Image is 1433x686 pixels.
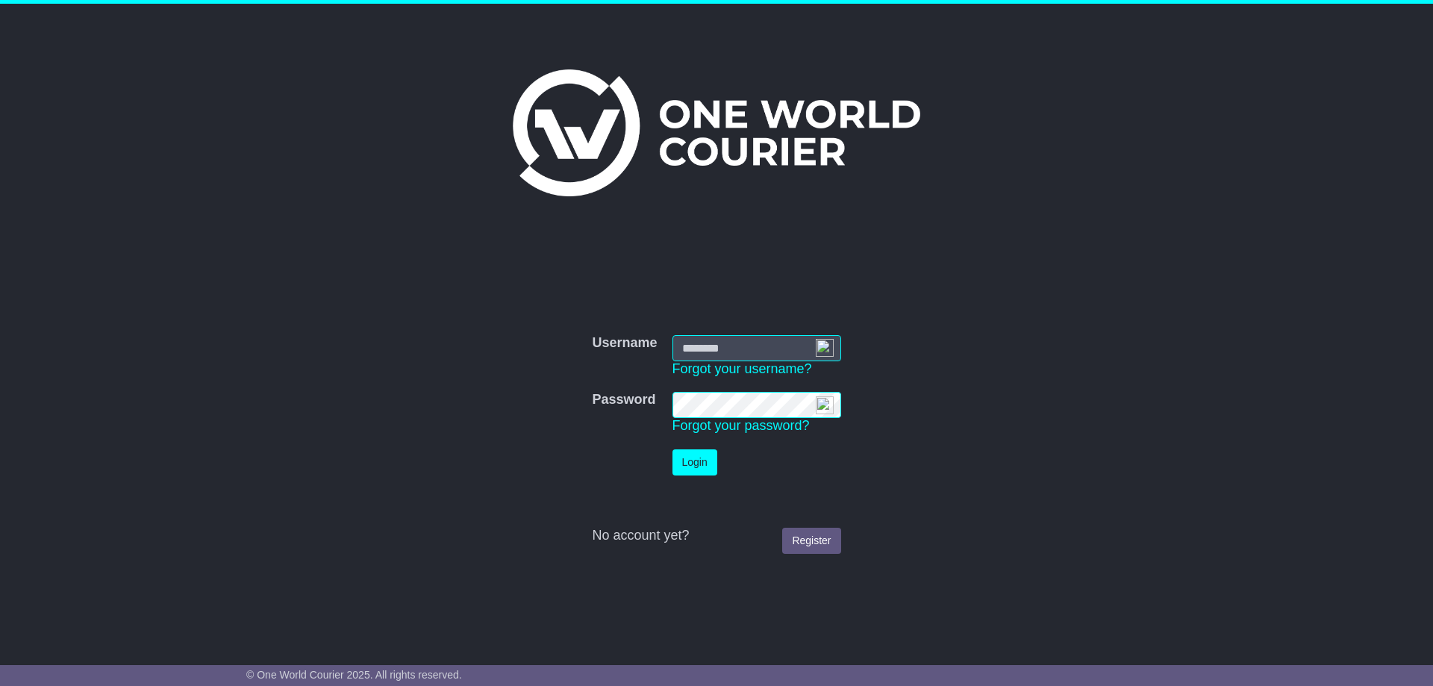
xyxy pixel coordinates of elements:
div: No account yet? [592,528,840,544]
a: Register [782,528,840,554]
img: npw-badge-icon-locked.svg [816,339,834,357]
a: Forgot your username? [672,361,812,376]
a: Forgot your password? [672,418,810,433]
span: © One World Courier 2025. All rights reserved. [246,669,462,681]
img: npw-badge-icon-locked.svg [816,396,834,414]
img: One World [513,69,920,196]
label: Password [592,392,655,408]
label: Username [592,335,657,352]
button: Login [672,449,717,475]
